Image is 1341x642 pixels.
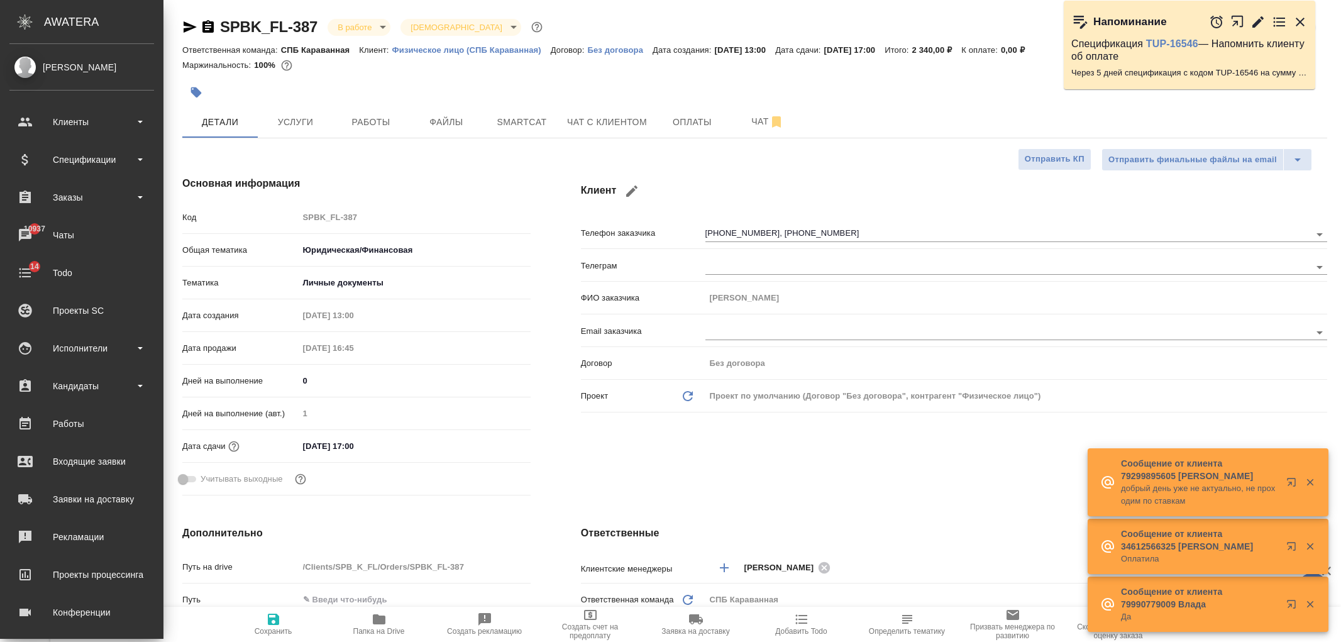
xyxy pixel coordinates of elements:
[885,45,912,55] p: Итого:
[407,22,505,33] button: [DEMOGRAPHIC_DATA]
[3,597,160,628] a: Конференции
[581,526,1327,541] h4: Ответственные
[1297,599,1323,610] button: Закрыть
[551,45,588,55] p: Договор:
[182,19,197,35] button: Скопировать ссылку для ЯМессенджера
[9,377,154,396] div: Кандидаты
[392,44,551,55] a: Физическое лицо (СПБ Караванная)
[190,114,250,130] span: Детали
[581,292,705,304] p: ФИО заказчика
[3,295,160,326] a: Проекты SC
[3,521,160,553] a: Рекламации
[299,272,531,294] div: Личные документы
[220,18,317,35] a: SPBK_FL-387
[3,446,160,477] a: Входящие заявки
[226,438,242,455] button: Если добавить услуги и заполнить их объемом, то дата рассчитается автоматически
[960,607,1066,642] button: Призвать менеджера по развитию
[392,45,551,55] p: Физическое лицо (СПБ Караванная)
[854,607,960,642] button: Определить тематику
[769,114,784,130] svg: Отписаться
[23,260,47,273] span: 14
[705,354,1327,372] input: Пустое поле
[1121,528,1278,553] p: Сообщение от клиента 34612566325 [PERSON_NAME]
[400,19,521,36] div: В работе
[662,114,722,130] span: Оплаты
[254,60,279,70] p: 100%
[255,627,292,636] span: Сохранить
[201,473,283,485] span: Учитывать выходные
[9,339,154,358] div: Исполнители
[581,260,705,272] p: Телеграм
[182,244,299,257] p: Общая тематика
[581,325,705,338] p: Email заказчика
[9,150,154,169] div: Спецификации
[16,223,53,235] span: 10937
[182,309,299,322] p: Дата создания
[744,560,835,575] div: [PERSON_NAME]
[182,211,299,224] p: Код
[581,227,705,240] p: Телефон заказчика
[1073,623,1164,640] span: Скопировать ссылку на оценку заказа
[9,226,154,245] div: Чаты
[299,372,531,390] input: ✎ Введи что-нибудь
[182,526,531,541] h4: Дополнительно
[1311,258,1328,276] button: Open
[1279,592,1309,622] button: Открыть в новой вкладке
[44,9,163,35] div: AWATERA
[9,113,154,131] div: Клиенты
[1071,38,1308,63] p: Спецификация — Напомнить клиенту об оплате
[775,45,824,55] p: Дата сдачи:
[1001,45,1034,55] p: 0,00 ₽
[299,404,531,423] input: Пустое поле
[334,22,375,33] button: В работе
[182,375,299,387] p: Дней на выполнение
[328,19,390,36] div: В работе
[567,114,647,130] span: Чат с клиентом
[265,114,326,130] span: Услуги
[3,408,160,440] a: Работы
[9,60,154,74] div: [PERSON_NAME]
[1066,607,1171,642] button: Скопировать ссылку на оценку заказа
[447,627,522,636] span: Создать рекламацию
[869,627,945,636] span: Определить тематику
[1311,226,1328,243] button: Open
[279,57,295,74] button: 0.66 RUB;
[1293,14,1308,30] button: Закрыть
[1230,8,1245,35] button: Открыть в новой вкладке
[299,437,409,455] input: ✎ Введи что-нибудь
[9,263,154,282] div: Todo
[705,289,1327,307] input: Пустое поле
[1101,148,1284,171] button: Отправить финальные файлы на email
[1297,541,1323,552] button: Закрыть
[749,607,854,642] button: Добавить Todo
[221,607,326,642] button: Сохранить
[705,589,1327,611] div: СПБ Караванная
[737,114,798,130] span: Чат
[1311,324,1328,341] button: Open
[1146,38,1198,49] a: TUP-16546
[581,390,609,402] p: Проект
[3,219,160,251] a: 10937Чаты
[182,407,299,420] p: Дней на выполнение (авт.)
[182,342,299,355] p: Дата продажи
[775,627,827,636] span: Добавить Todo
[3,484,160,515] a: Заявки на доставку
[353,627,405,636] span: Папка на Drive
[182,45,281,55] p: Ответственная команда:
[9,528,154,546] div: Рекламации
[653,45,714,55] p: Дата создания:
[1250,14,1266,30] button: Редактировать
[581,594,674,606] p: Ответственная команда
[1108,153,1277,167] span: Отправить финальные файлы на email
[661,627,729,636] span: Заявка на доставку
[9,452,154,471] div: Входящие заявки
[299,558,531,576] input: Пустое поле
[587,44,653,55] a: Без договора
[492,114,552,130] span: Smartcat
[824,45,885,55] p: [DATE] 17:00
[643,607,749,642] button: Заявка на доставку
[182,60,254,70] p: Маржинальность:
[545,623,636,640] span: Создать счет на предоплату
[581,176,1327,206] h4: Клиент
[744,562,822,574] span: [PERSON_NAME]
